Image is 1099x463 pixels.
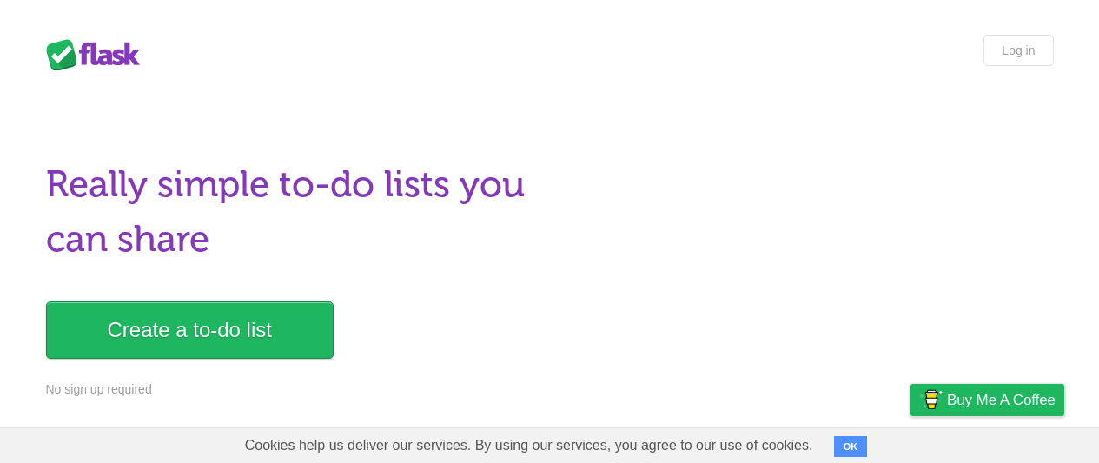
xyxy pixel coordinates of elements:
img: Buy me a coffee [919,385,943,414]
div: Flask Lists [46,39,150,70]
a: Buy me a coffee [910,384,1064,416]
h1: Really simple to-do lists you can share [46,157,540,267]
button: OK [834,436,868,457]
span: Cookies help us deliver our services. By using our services, you agree to our use of cookies. [228,428,831,463]
a: Create a to-do list [46,301,334,359]
a: Log in [983,35,1053,66]
span: Buy me a coffee [947,385,1056,415]
p: No sign up required [46,380,540,399]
